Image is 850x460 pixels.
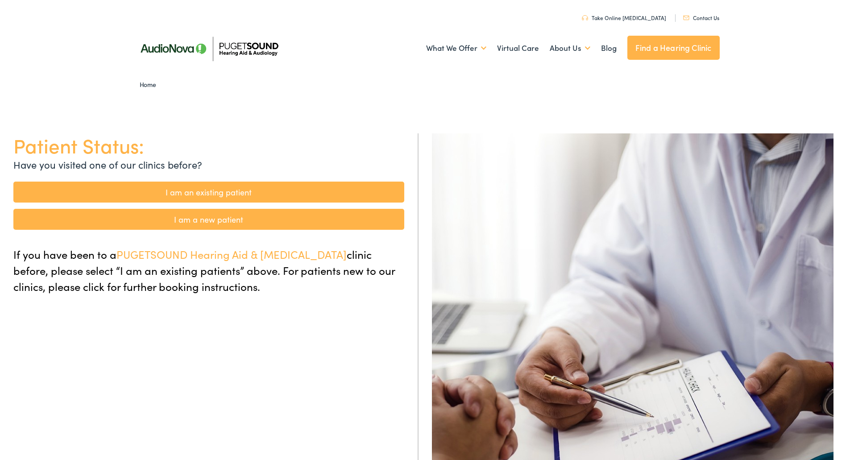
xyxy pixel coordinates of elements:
[426,32,486,65] a: What We Offer
[627,36,720,60] a: Find a Hearing Clinic
[582,14,666,21] a: Take Online [MEDICAL_DATA]
[683,14,719,21] a: Contact Us
[140,80,161,89] a: Home
[116,247,347,261] span: PUGETSOUND Hearing Aid & [MEDICAL_DATA]
[601,32,617,65] a: Blog
[13,209,404,230] a: I am a new patient
[550,32,590,65] a: About Us
[13,133,404,157] h1: Patient Status:
[13,246,404,294] p: If you have been to a clinic before, please select “I am an existing patients” above. For patient...
[582,15,588,21] img: utility icon
[13,157,404,172] p: Have you visited one of our clinics before?
[13,182,404,203] a: I am an existing patient
[497,32,539,65] a: Virtual Care
[683,16,689,20] img: utility icon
